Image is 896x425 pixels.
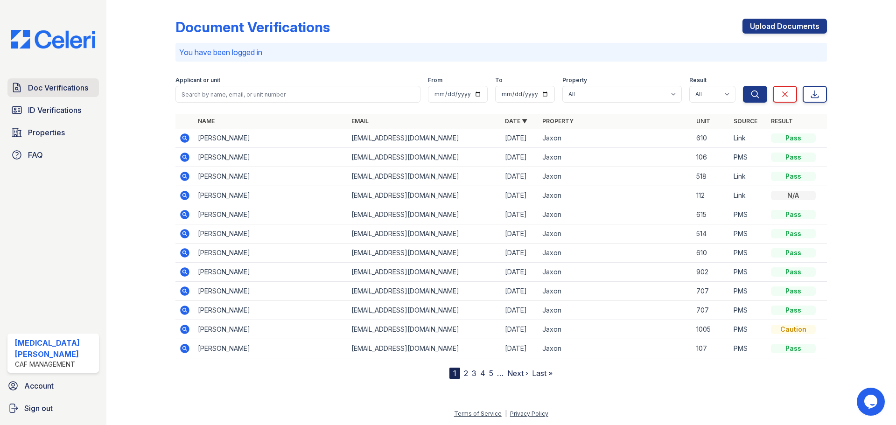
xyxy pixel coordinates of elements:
[730,148,767,167] td: PMS
[194,244,348,263] td: [PERSON_NAME]
[7,78,99,97] a: Doc Verifications
[194,320,348,339] td: [PERSON_NAME]
[742,19,827,34] a: Upload Documents
[693,301,730,320] td: 707
[505,118,527,125] a: Date ▼
[689,77,707,84] label: Result
[771,191,816,200] div: N/A
[4,376,103,395] a: Account
[507,369,528,378] a: Next ›
[194,282,348,301] td: [PERSON_NAME]
[771,286,816,296] div: Pass
[428,77,442,84] label: From
[539,263,692,282] td: Jaxon
[730,339,767,358] td: PMS
[24,403,53,414] span: Sign out
[7,123,99,142] a: Properties
[505,410,507,417] div: |
[539,186,692,205] td: Jaxon
[730,186,767,205] td: Link
[501,282,539,301] td: [DATE]
[693,224,730,244] td: 514
[771,248,816,258] div: Pass
[771,133,816,143] div: Pass
[194,129,348,148] td: [PERSON_NAME]
[501,263,539,282] td: [DATE]
[693,129,730,148] td: 610
[4,30,103,49] img: CE_Logo_Blue-a8612792a0a2168367f1c8372b55b34899dd931a85d93a1a3d3e32e68fde9ad4.png
[693,263,730,282] td: 902
[194,301,348,320] td: [PERSON_NAME]
[539,301,692,320] td: Jaxon
[348,148,501,167] td: [EMAIL_ADDRESS][DOMAIN_NAME]
[693,320,730,339] td: 1005
[495,77,503,84] label: To
[15,360,95,369] div: CAF Management
[730,282,767,301] td: PMS
[730,320,767,339] td: PMS
[693,244,730,263] td: 610
[771,153,816,162] div: Pass
[194,148,348,167] td: [PERSON_NAME]
[28,105,81,116] span: ID Verifications
[501,186,539,205] td: [DATE]
[771,325,816,334] div: Caution
[175,86,420,103] input: Search by name, email, or unit number
[539,148,692,167] td: Jaxon
[539,320,692,339] td: Jaxon
[693,205,730,224] td: 615
[348,263,501,282] td: [EMAIL_ADDRESS][DOMAIN_NAME]
[539,224,692,244] td: Jaxon
[348,205,501,224] td: [EMAIL_ADDRESS][DOMAIN_NAME]
[4,399,103,418] a: Sign out
[542,118,574,125] a: Property
[194,186,348,205] td: [PERSON_NAME]
[562,77,587,84] label: Property
[7,101,99,119] a: ID Verifications
[693,167,730,186] td: 518
[351,118,369,125] a: Email
[730,205,767,224] td: PMS
[693,339,730,358] td: 107
[771,344,816,353] div: Pass
[348,167,501,186] td: [EMAIL_ADDRESS][DOMAIN_NAME]
[730,224,767,244] td: PMS
[489,369,493,378] a: 5
[501,205,539,224] td: [DATE]
[771,306,816,315] div: Pass
[194,167,348,186] td: [PERSON_NAME]
[194,205,348,224] td: [PERSON_NAME]
[497,368,504,379] span: …
[464,369,468,378] a: 2
[175,77,220,84] label: Applicant or unit
[539,129,692,148] td: Jaxon
[771,172,816,181] div: Pass
[696,118,710,125] a: Unit
[532,369,553,378] a: Last »
[501,244,539,263] td: [DATE]
[693,282,730,301] td: 707
[730,244,767,263] td: PMS
[501,301,539,320] td: [DATE]
[480,369,485,378] a: 4
[348,244,501,263] td: [EMAIL_ADDRESS][DOMAIN_NAME]
[501,167,539,186] td: [DATE]
[348,186,501,205] td: [EMAIL_ADDRESS][DOMAIN_NAME]
[539,244,692,263] td: Jaxon
[454,410,502,417] a: Terms of Service
[472,369,476,378] a: 3
[510,410,548,417] a: Privacy Policy
[539,339,692,358] td: Jaxon
[771,118,793,125] a: Result
[15,337,95,360] div: [MEDICAL_DATA][PERSON_NAME]
[198,118,215,125] a: Name
[771,267,816,277] div: Pass
[501,224,539,244] td: [DATE]
[24,380,54,391] span: Account
[771,210,816,219] div: Pass
[730,301,767,320] td: PMS
[539,205,692,224] td: Jaxon
[771,229,816,238] div: Pass
[179,47,823,58] p: You have been logged in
